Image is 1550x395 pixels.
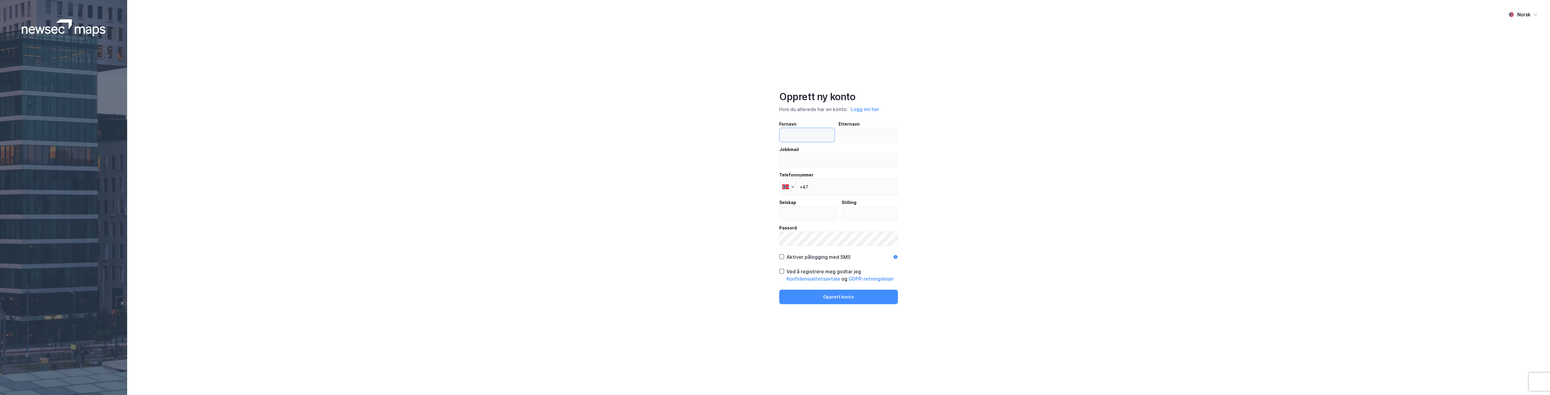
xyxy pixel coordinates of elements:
div: Etternavn [839,120,898,128]
div: Fornavn [779,120,835,128]
input: Telefonnummer [779,178,898,195]
div: Ved å registrere meg godtar jeg og [787,268,898,282]
div: Jobbmail [779,146,898,153]
div: Stilling [842,199,898,206]
iframe: Chat Widget [1520,366,1550,395]
div: Passord [779,224,898,232]
button: Opprett konto [779,290,898,304]
div: Opprett ny konto [779,91,898,103]
div: Selskap [779,199,838,206]
img: logoWhite.bf58a803f64e89776f2b079ca2356427.svg [22,19,106,36]
div: Telefonnummer [779,171,898,179]
div: Aktiver pålogging med SMS [787,253,851,261]
div: Hvis du allerede har en konto: [779,105,898,113]
div: Norway: + 47 [780,179,796,195]
button: Logg inn her [849,105,881,113]
div: Norsk [1517,11,1531,18]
